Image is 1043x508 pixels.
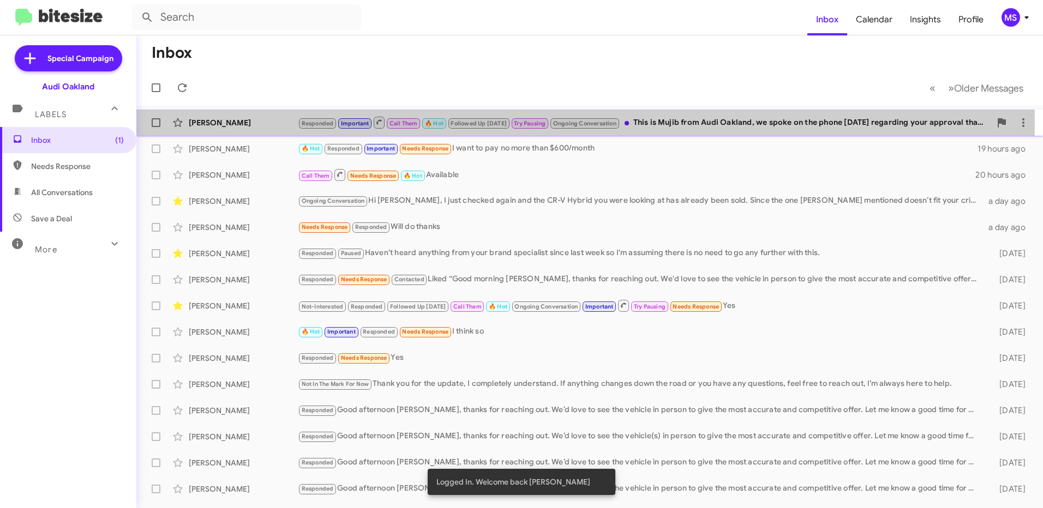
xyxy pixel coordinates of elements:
[31,187,93,198] span: All Conversations
[930,81,936,95] span: «
[982,222,1034,233] div: a day ago
[585,303,614,310] span: Important
[42,81,94,92] div: Audi Oakland
[634,303,666,310] span: Try Pausing
[923,77,942,99] button: Previous
[982,353,1034,364] div: [DATE]
[189,117,298,128] div: [PERSON_NAME]
[189,196,298,207] div: [PERSON_NAME]
[982,300,1034,311] div: [DATE]
[341,120,369,127] span: Important
[298,168,975,182] div: Available
[302,145,320,152] span: 🔥 Hot
[189,274,298,285] div: [PERSON_NAME]
[298,273,982,286] div: Liked “Good morning [PERSON_NAME], thanks for reaching out. We'd love to see the vehicle in perso...
[35,110,67,119] span: Labels
[992,8,1031,27] button: MS
[924,77,1030,99] nav: Page navigation example
[302,250,334,257] span: Responded
[553,120,616,127] span: Ongoing Conversation
[453,303,482,310] span: Call Them
[132,4,361,31] input: Search
[298,299,982,312] div: Yes
[298,456,982,469] div: Good afternoon [PERSON_NAME], thanks for reaching out. We’d love to see the vehicle in person to ...
[302,276,334,283] span: Responded
[901,4,950,35] a: Insights
[189,353,298,364] div: [PERSON_NAME]
[31,213,72,224] span: Save a Deal
[302,328,320,335] span: 🔥 Hot
[954,82,1023,94] span: Older Messages
[189,248,298,259] div: [PERSON_NAME]
[847,4,901,35] a: Calendar
[302,433,334,440] span: Responded
[341,276,387,283] span: Needs Response
[982,274,1034,285] div: [DATE]
[302,197,365,204] span: Ongoing Conversation
[425,120,443,127] span: 🔥 Hot
[302,354,334,361] span: Responded
[355,223,387,231] span: Responded
[302,172,330,179] span: Call Them
[950,4,992,35] a: Profile
[514,120,546,127] span: Try Pausing
[189,431,298,442] div: [PERSON_NAME]
[189,300,298,311] div: [PERSON_NAME]
[189,143,298,154] div: [PERSON_NAME]
[363,328,395,335] span: Responded
[975,170,1034,180] div: 20 hours ago
[451,120,507,127] span: Followed Up [DATE]
[341,250,361,257] span: Paused
[351,303,383,310] span: Responded
[302,120,334,127] span: Responded
[298,482,982,495] div: Good afternoon [PERSON_NAME], thanks for reaching out. We’d love to see the vehicle in person to ...
[298,142,978,155] div: I want to pay no more than $600/month
[298,221,982,233] div: Will do thanks
[189,483,298,494] div: [PERSON_NAME]
[350,172,397,179] span: Needs Response
[189,457,298,468] div: [PERSON_NAME]
[298,378,982,390] div: Thank you for the update, I completely understand. If anything changes down the road or you have ...
[978,143,1034,154] div: 19 hours ago
[367,145,395,152] span: Important
[31,161,124,172] span: Needs Response
[189,326,298,337] div: [PERSON_NAME]
[514,303,578,310] span: Ongoing Conversation
[982,379,1034,390] div: [DATE]
[298,430,982,443] div: Good afternoon [PERSON_NAME], thanks for reaching out. We’d love to see the vehicle(s) in person ...
[982,248,1034,259] div: [DATE]
[402,328,448,335] span: Needs Response
[152,44,192,62] h1: Inbox
[394,276,424,283] span: Contacted
[298,352,982,364] div: Yes
[189,170,298,180] div: [PERSON_NAME]
[982,431,1034,442] div: [DATE]
[189,405,298,416] div: [PERSON_NAME]
[35,245,57,255] span: More
[807,4,847,35] a: Inbox
[298,116,991,129] div: This is Mujib from Audi Oakland, we spoke on the phone [DATE] regarding your approval that you go...
[327,145,359,152] span: Responded
[341,354,387,361] span: Needs Response
[298,195,982,207] div: Hi [PERSON_NAME], I just checked again and the CR-V Hybrid you were looking at has already been s...
[942,77,1030,99] button: Next
[327,328,356,335] span: Important
[189,379,298,390] div: [PERSON_NAME]
[982,483,1034,494] div: [DATE]
[982,405,1034,416] div: [DATE]
[189,222,298,233] div: [PERSON_NAME]
[982,457,1034,468] div: [DATE]
[390,303,446,310] span: Followed Up [DATE]
[298,404,982,416] div: Good afternoon [PERSON_NAME], thanks for reaching out. We’d love to see the vehicle in person to ...
[298,325,982,338] div: I think so
[402,145,448,152] span: Needs Response
[982,196,1034,207] div: a day ago
[47,53,113,64] span: Special Campaign
[673,303,719,310] span: Needs Response
[436,476,590,487] span: Logged In. Welcome back [PERSON_NAME]
[302,380,369,388] span: Not In The Mark For Now
[489,303,507,310] span: 🔥 Hot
